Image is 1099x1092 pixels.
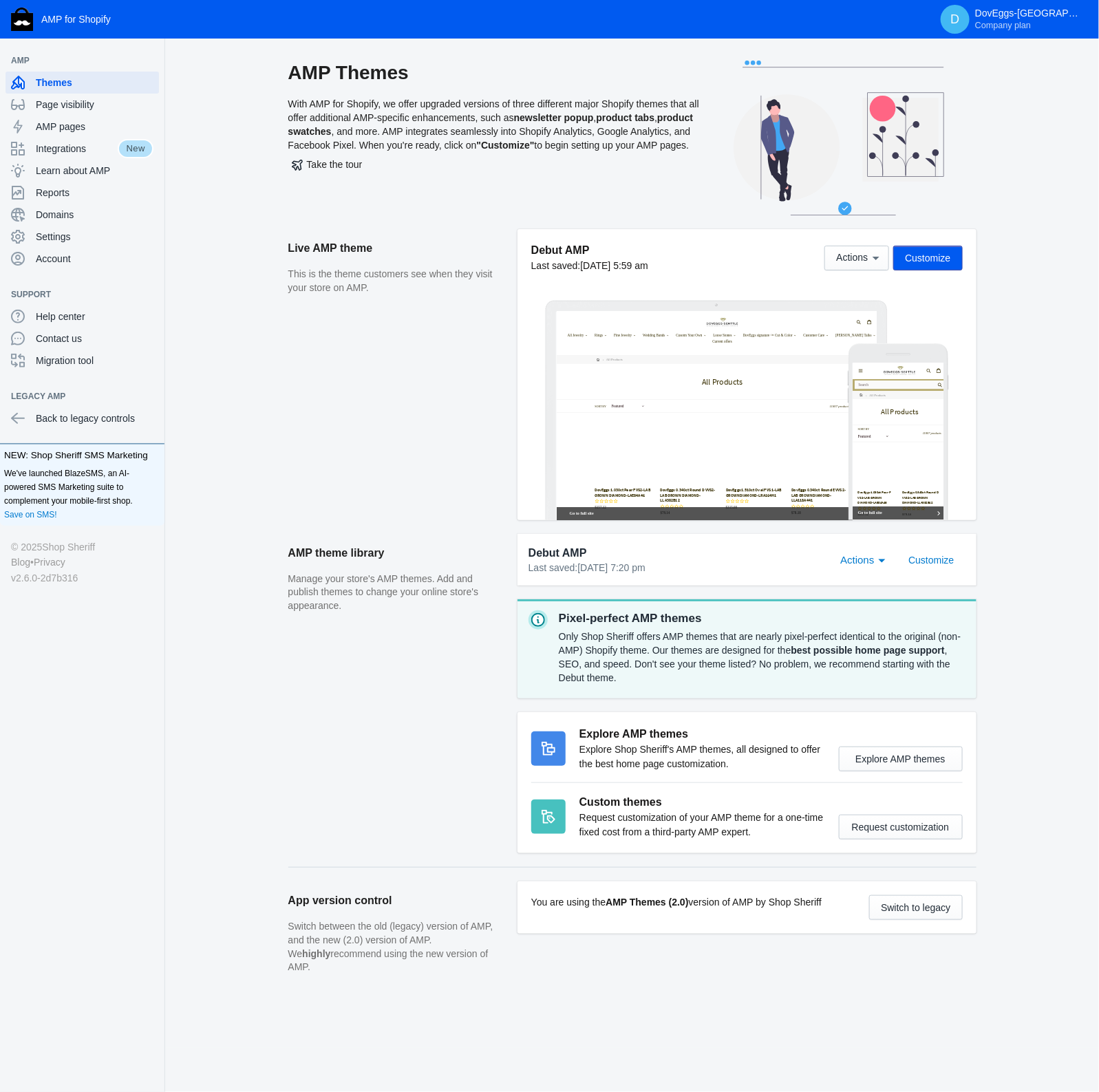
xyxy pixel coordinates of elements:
[1030,1023,1082,1075] iframe: Drift Widget Chat Controller
[839,815,963,839] button: Request customization
[975,20,1031,31] span: Company plan
[111,67,136,79] span: Rings
[6,226,159,248] a: Settings
[6,407,159,429] a: Back to legacy controls
[36,252,153,266] span: Account
[288,881,504,920] h2: App version control
[6,138,159,160] a: IntegrationsNew
[168,67,221,79] span: Fine Jewelry
[824,246,889,270] button: Actions
[11,8,33,31] img: Shop Sheriff Logo
[579,726,825,742] h3: Explore AMP themes
[718,65,805,83] button: Customer Care
[42,539,95,555] a: Shop Sheriff
[288,268,504,295] p: This is the theme customers see when they visit your store on AMP.
[6,248,159,270] a: Account
[11,389,140,403] span: Legacy AMP
[559,610,965,627] p: Pixel-perfect AMP themes
[4,508,57,522] a: Save on SMS!
[92,10,184,36] img: image
[975,8,1085,31] p: DovEggs-[GEOGRAPHIC_DATA]
[15,189,111,201] label: Sort by
[32,67,80,79] span: All Jewelry
[908,555,954,566] span: Customize
[140,394,162,399] button: Add a sales channel
[6,160,159,182] a: Learn about AMP
[288,534,504,572] h2: AMP theme library
[36,186,153,200] span: Reports
[143,133,195,158] span: All Products
[83,131,193,158] span: All Products
[840,554,874,566] span: Actions
[548,67,694,79] span: DovEggs signature ™ Cut & Color
[458,85,515,97] span: Current offers
[36,411,153,425] span: Back to legacy controls
[803,277,862,287] span: 11807 products
[36,120,153,133] span: AMP pages
[541,65,711,83] button: DovEggs signature ™ Cut & Color
[288,572,504,613] p: Manage your store's AMP themes. Add and publish themes to change your online store's appearance.
[38,588,918,606] span: Go to full site
[133,133,140,158] span: ›
[848,343,949,520] img: Mobile frame
[6,204,159,226] a: Domains
[820,67,926,79] span: [PERSON_NAME] Talks
[288,61,701,85] h2: AMP Themes
[25,65,97,83] button: All Jewelry
[545,300,888,520] img: Laptop frame
[813,65,943,83] button: [PERSON_NAME] Talks
[351,67,428,79] span: Cusotm Your Own
[46,83,98,107] span: All Products
[791,645,945,656] strong: best possible home page support
[11,539,153,555] div: © 2025
[246,65,337,83] button: Wedding Bands
[531,259,648,272] div: Last saved:
[579,811,825,839] p: Request customization of your AMP theme for a one-time fixed cost from a third-party AMP expert.
[41,14,111,25] span: AMP for Shopify
[451,83,522,101] a: Current offers
[12,83,38,108] a: Home
[118,139,153,158] span: New
[36,76,153,89] span: Themes
[427,195,548,225] span: All Products
[529,545,587,561] span: Debut AMP
[577,562,645,573] span: [DATE] 7:20 pm
[36,98,153,111] span: Page visibility
[6,328,159,350] a: Contact us
[15,433,243,452] span: Go to full site
[140,58,162,63] button: Add a sales channel
[579,742,825,771] p: Explore Shop Sheriff's AMP themes, all designed to offer the best home page customization.
[440,22,533,47] img: image
[161,65,239,83] button: Fine Jewelry
[11,570,153,586] div: v2.6.0-2d7b316
[74,10,203,36] a: image
[476,140,534,151] b: "Customize"
[948,12,962,26] span: D
[6,182,159,204] a: Reports
[36,208,153,222] span: Domains
[344,65,446,83] button: Cusotm Your Own
[893,246,962,270] button: Customize
[559,627,965,687] div: Only Shop Sheriff offers AMP themes that are nearly pixel-perfect identical to the original (non-...
[897,553,965,564] a: Customize
[531,895,822,910] p: You are using the version of AMP by Shop Sheriff
[250,52,264,78] a: submit search
[460,67,515,79] span: Loose Stones
[36,230,153,244] span: Settings
[6,72,159,94] a: Themes
[453,65,533,83] button: Loose Stones
[579,794,825,811] h3: Custom themes
[292,159,363,170] span: Take the tour
[36,332,153,345] span: Contact us
[869,895,962,920] button: Switch to legacy
[6,350,159,372] a: Migration tool
[36,354,153,367] span: Migration tool
[514,112,594,123] b: newsletter popup
[11,288,140,301] span: Support
[531,243,648,257] h5: Debut AMP
[288,152,366,177] button: Take the tour
[105,65,153,83] button: Rings
[529,561,825,575] div: Last saved:
[398,22,575,47] a: image
[36,310,153,323] span: Help center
